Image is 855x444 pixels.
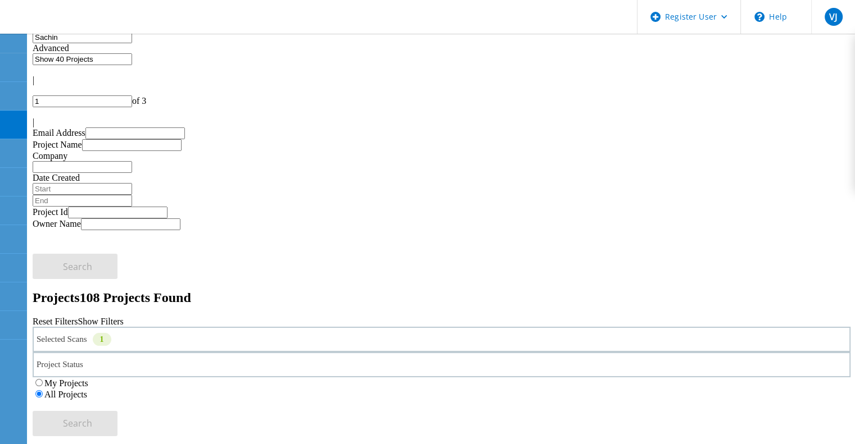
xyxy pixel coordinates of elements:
[33,352,851,377] div: Project Status
[33,31,132,43] input: Search projects by name, owner, ID, company, etc
[33,117,851,127] div: |
[93,333,111,346] div: 1
[11,22,132,31] a: Live Optics Dashboard
[33,195,132,207] input: End
[33,140,82,149] label: Project Name
[33,290,80,305] b: Projects
[754,12,764,22] svg: \n
[33,128,85,138] label: Email Address
[33,254,117,279] button: Search
[33,219,81,228] label: Owner Name
[33,411,117,436] button: Search
[44,378,88,388] label: My Projects
[33,207,68,217] label: Project Id
[33,173,80,182] label: Date Created
[33,43,69,53] span: Advanced
[63,417,92,429] span: Search
[80,290,191,305] span: 108 Projects Found
[44,390,87,399] label: All Projects
[33,183,132,195] input: Start
[33,75,851,85] div: |
[33,151,67,161] label: Company
[33,317,78,326] a: Reset Filters
[132,96,146,106] span: of 3
[33,327,851,352] div: Selected Scans
[78,317,123,326] a: Show Filters
[63,260,92,273] span: Search
[829,12,838,21] span: VJ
